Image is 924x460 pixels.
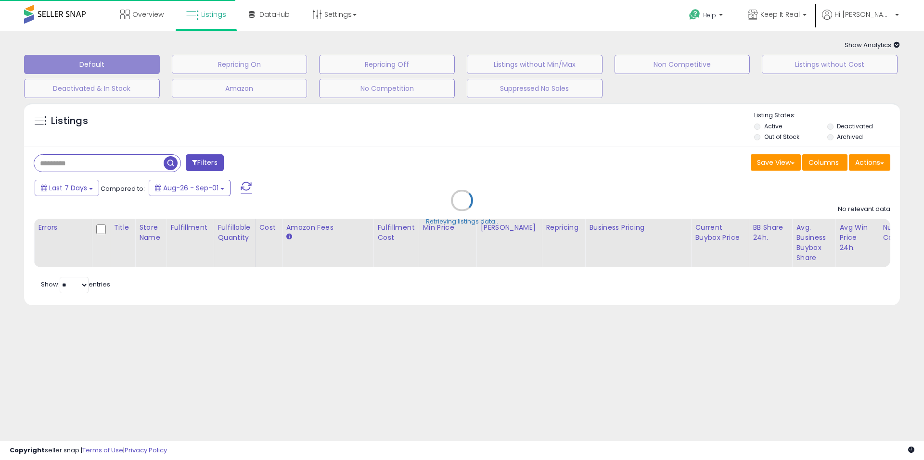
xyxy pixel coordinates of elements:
button: Default [24,55,160,74]
span: DataHub [259,10,290,19]
span: Help [703,11,716,19]
span: Overview [132,10,164,19]
div: Retrieving listings data.. [426,217,498,226]
a: Help [681,1,732,31]
span: Show Analytics [845,40,900,50]
button: Repricing On [172,55,308,74]
button: Non Competitive [615,55,750,74]
button: Deactivated & In Stock [24,79,160,98]
span: Keep It Real [760,10,800,19]
button: Suppressed No Sales [467,79,603,98]
button: No Competition [319,79,455,98]
a: Hi [PERSON_NAME] [822,10,899,31]
button: Listings without Min/Max [467,55,603,74]
span: Listings [201,10,226,19]
span: Hi [PERSON_NAME] [834,10,892,19]
button: Repricing Off [319,55,455,74]
button: Listings without Cost [762,55,898,74]
i: Get Help [689,9,701,21]
button: Amazon [172,79,308,98]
